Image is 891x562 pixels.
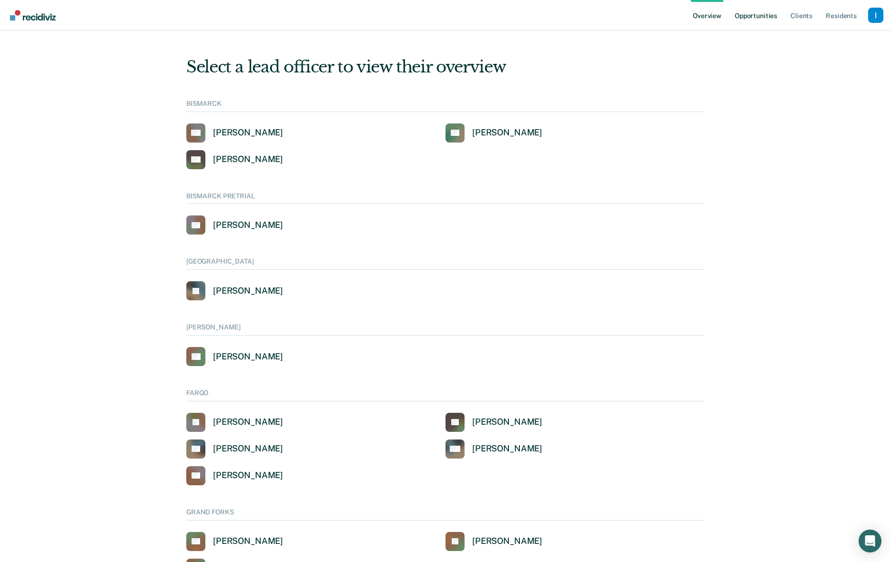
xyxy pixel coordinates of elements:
a: [PERSON_NAME] [186,123,283,143]
a: [PERSON_NAME] [186,413,283,432]
div: [PERSON_NAME] [213,286,283,296]
div: [PERSON_NAME] [472,443,542,454]
div: BISMARCK [186,100,705,112]
div: [PERSON_NAME] [213,127,283,138]
div: [PERSON_NAME] [213,351,283,362]
div: [PERSON_NAME] [213,220,283,231]
div: [PERSON_NAME] [472,127,542,138]
button: Profile dropdown button [868,8,883,23]
div: [PERSON_NAME] [213,443,283,454]
a: [PERSON_NAME] [445,413,542,432]
img: Recidiviz [10,10,56,20]
div: Select a lead officer to view their overview [186,57,705,77]
a: [PERSON_NAME] [186,215,283,235]
a: [PERSON_NAME] [186,281,283,300]
div: [GEOGRAPHIC_DATA] [186,257,705,270]
a: [PERSON_NAME] [186,466,283,485]
a: [PERSON_NAME] [186,150,283,169]
a: [PERSON_NAME] [186,439,283,459]
div: [PERSON_NAME] [472,417,542,428]
a: [PERSON_NAME] [445,532,542,551]
div: [PERSON_NAME] [213,417,283,428]
a: [PERSON_NAME] [186,347,283,366]
div: GRAND FORKS [186,508,705,521]
div: [PERSON_NAME] [472,536,542,547]
div: Open Intercom Messenger [859,530,881,552]
a: [PERSON_NAME] [186,532,283,551]
div: BISMARCK PRETRIAL [186,192,705,204]
a: [PERSON_NAME] [445,123,542,143]
div: [PERSON_NAME] [213,154,283,165]
div: FARGO [186,389,705,401]
div: [PERSON_NAME] [213,536,283,547]
div: [PERSON_NAME] [186,323,705,336]
div: [PERSON_NAME] [213,470,283,481]
a: [PERSON_NAME] [445,439,542,459]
